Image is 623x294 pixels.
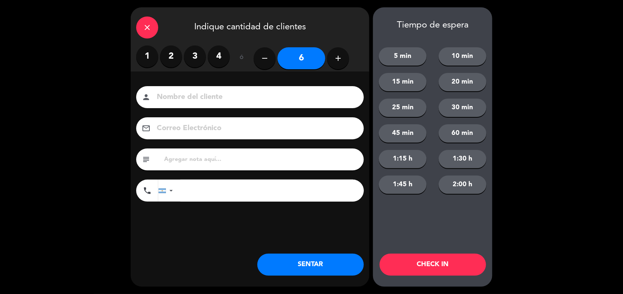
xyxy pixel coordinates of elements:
input: Correo Electrónico [156,122,354,135]
div: Tiempo de espera [373,20,492,31]
button: 2:00 h [439,176,486,194]
button: 30 min [439,99,486,117]
button: 25 min [379,99,427,117]
button: 5 min [379,47,427,66]
button: 15 min [379,73,427,91]
button: add [327,47,349,69]
i: email [142,124,151,133]
div: Argentina: +54 [159,180,175,201]
button: 1:30 h [439,150,486,168]
label: 4 [208,45,230,67]
button: remove [254,47,276,69]
button: 20 min [439,73,486,91]
label: 3 [184,45,206,67]
button: 1:45 h [379,176,427,194]
button: 10 min [439,47,486,66]
i: close [143,23,152,32]
button: SENTAR [257,254,364,276]
button: 60 min [439,124,486,143]
input: Nombre del cliente [156,91,354,104]
input: Agregar nota aquí... [163,154,358,165]
button: CHECK IN [380,254,486,276]
i: add [334,54,343,63]
label: 2 [160,45,182,67]
div: ó [230,45,254,71]
i: person [142,93,151,102]
div: Indique cantidad de clientes [131,7,369,45]
i: phone [143,186,152,195]
button: 45 min [379,124,427,143]
button: 1:15 h [379,150,427,168]
i: remove [260,54,269,63]
label: 1 [136,45,158,67]
i: subject [142,155,151,164]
